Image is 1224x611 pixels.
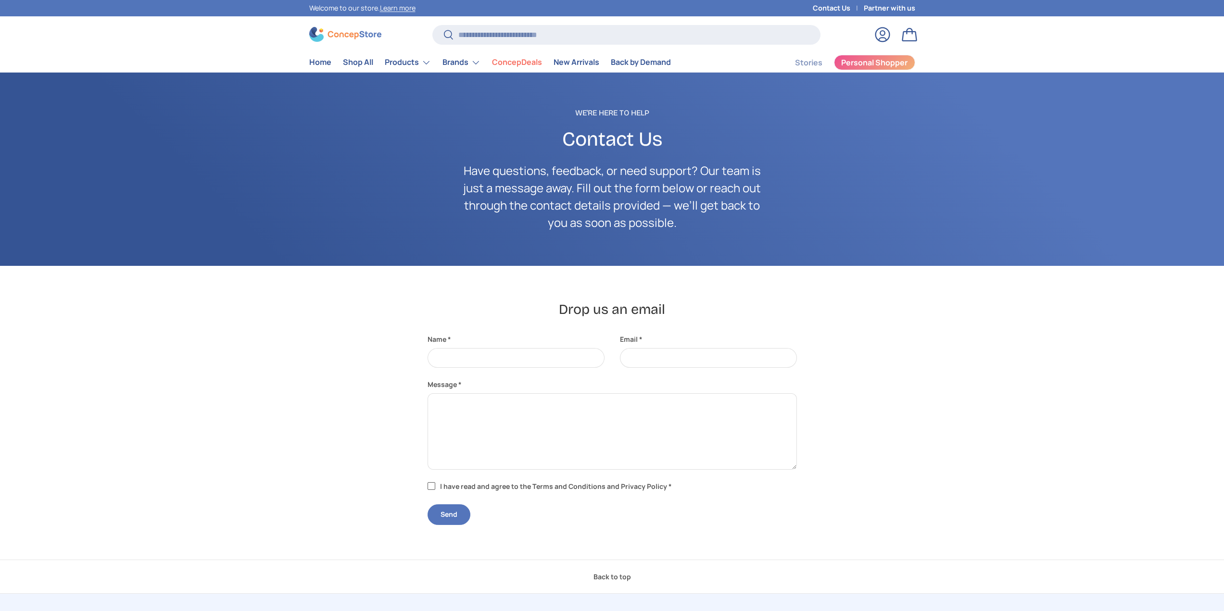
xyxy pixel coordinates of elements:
[562,126,662,152] span: Contact Us
[343,53,373,72] a: Shop All
[428,379,797,389] label: Message
[428,334,605,344] label: Name
[611,53,671,72] a: Back by Demand
[309,27,381,42] img: ConcepStore
[428,504,470,525] button: Send
[428,481,675,491] label: I have read and agree to the Terms and Conditions and Privacy Policy *
[841,59,908,66] span: Personal Shopper
[772,53,915,72] nav: Secondary
[795,53,822,72] a: Stories
[380,3,416,12] a: Learn more
[309,53,331,72] a: Home
[554,53,599,72] a: New Arrivals
[834,55,915,70] a: Personal Shopper
[461,162,764,231] p: Have questions, feedback, or need support? Our team is just a message away. Fill out the form bel...
[813,3,864,13] a: Contact Us
[492,53,542,72] a: ConcepDeals
[437,53,486,72] summary: Brands
[428,300,797,318] h2: Drop us an email
[620,334,797,344] label: Email
[385,53,431,72] a: Products
[309,3,416,13] p: Welcome to our store.
[379,53,437,72] summary: Products
[309,53,671,72] nav: Primary
[575,107,649,119] span: We're Here to Help
[442,53,480,72] a: Brands
[864,3,915,13] a: Partner with us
